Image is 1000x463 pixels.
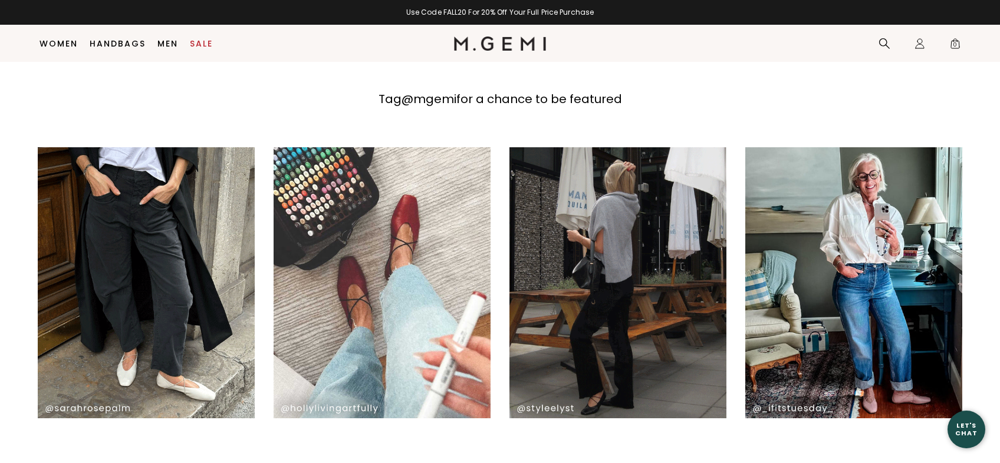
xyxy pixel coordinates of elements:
[949,40,961,52] span: 0
[402,91,456,107] a: @mgemi
[948,422,985,436] div: Let's Chat
[40,39,78,48] a: Women
[157,39,178,48] a: Men
[379,90,622,108] p: Tag for a chance to be featured
[90,39,146,48] a: Handbags
[454,37,547,51] img: M.Gemi
[190,39,213,48] a: Sale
